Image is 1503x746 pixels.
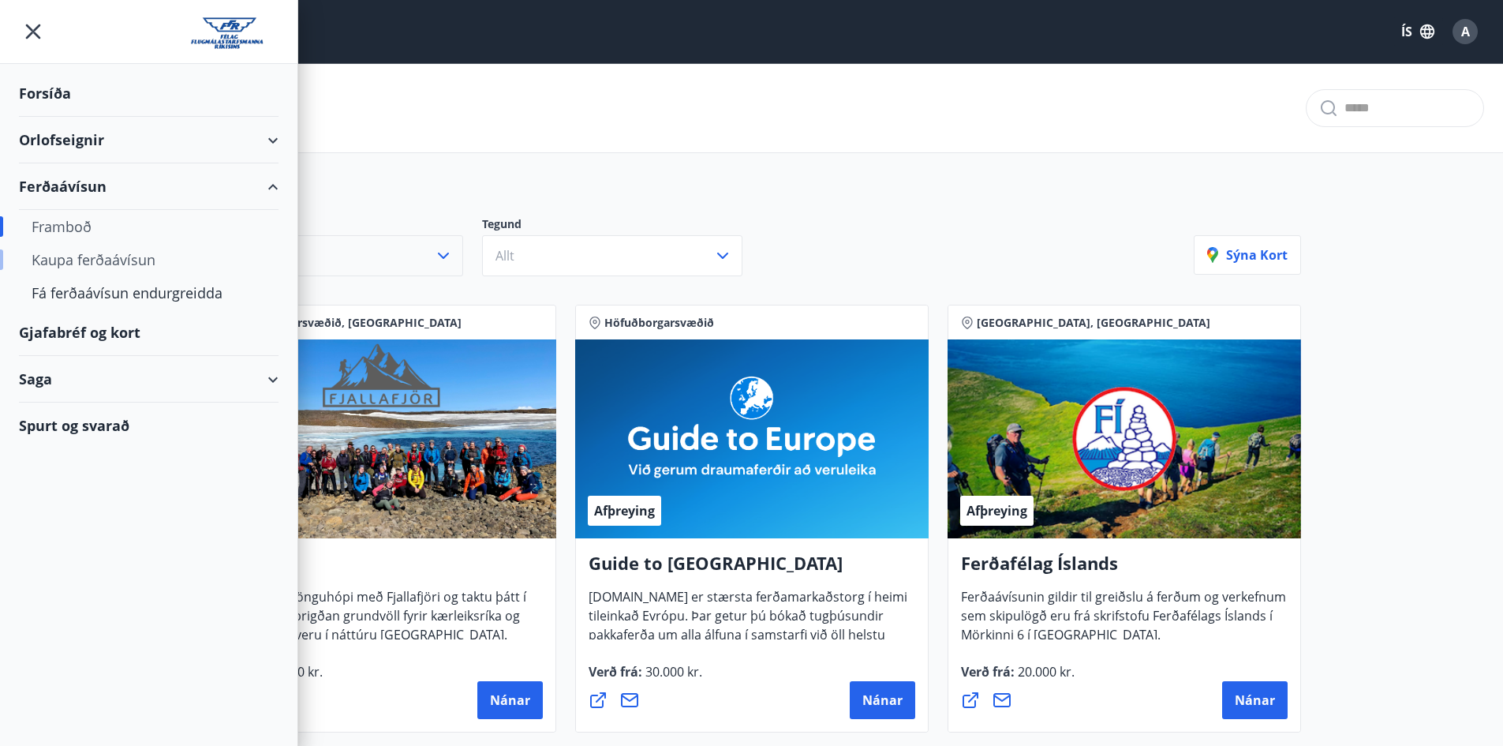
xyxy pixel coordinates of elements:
[19,403,279,448] div: Spurt og svarað
[232,315,462,331] span: Höfuðborgarsvæðið, [GEOGRAPHIC_DATA]
[850,681,915,719] button: Nánar
[1393,17,1443,46] button: ÍS
[1461,23,1470,40] span: A
[19,163,279,210] div: Ferðaávísun
[32,276,266,309] div: Fá ferðaávísun endurgreidda
[961,663,1075,693] span: Verð frá :
[216,551,543,587] h4: Fjallafjör
[203,235,463,276] button: Allt
[1222,681,1288,719] button: Nánar
[191,17,279,49] img: union_logo
[216,588,526,656] span: Vertu með í gönguhópi með Fjallafjöri og taktu þátt í að skapa heilbrigðan grundvöll fyrir kærlei...
[19,309,279,356] div: Gjafabréf og kort
[594,502,655,519] span: Afþreying
[604,315,714,331] span: Höfuðborgarsvæðið
[862,692,903,709] span: Nánar
[589,588,907,694] span: [DOMAIN_NAME] er stærsta ferðamarkaðstorg í heimi tileinkað Evrópu. Þar getur þú bókað tugþúsundi...
[477,681,543,719] button: Nánar
[1207,246,1288,264] p: Sýna kort
[589,663,702,693] span: Verð frá :
[32,243,266,276] div: Kaupa ferðaávísun
[966,502,1027,519] span: Afþreying
[1015,663,1075,680] span: 20.000 kr.
[977,315,1210,331] span: [GEOGRAPHIC_DATA], [GEOGRAPHIC_DATA]
[19,17,47,46] button: menu
[19,70,279,117] div: Forsíða
[482,216,761,235] p: Tegund
[482,235,742,276] button: Allt
[1194,235,1301,275] button: Sýna kort
[203,216,482,235] p: Svæði
[495,247,514,264] span: Allt
[1235,692,1275,709] span: Nánar
[490,692,530,709] span: Nánar
[1446,13,1484,51] button: A
[32,210,266,243] div: Framboð
[961,588,1286,656] span: Ferðaávísunin gildir til greiðslu á ferðum og verkefnum sem skipulögð eru frá skrifstofu Ferðafél...
[589,551,915,587] h4: Guide to [GEOGRAPHIC_DATA]
[19,117,279,163] div: Orlofseignir
[642,663,702,680] span: 30.000 kr.
[961,551,1288,587] h4: Ferðafélag Íslands
[19,356,279,403] div: Saga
